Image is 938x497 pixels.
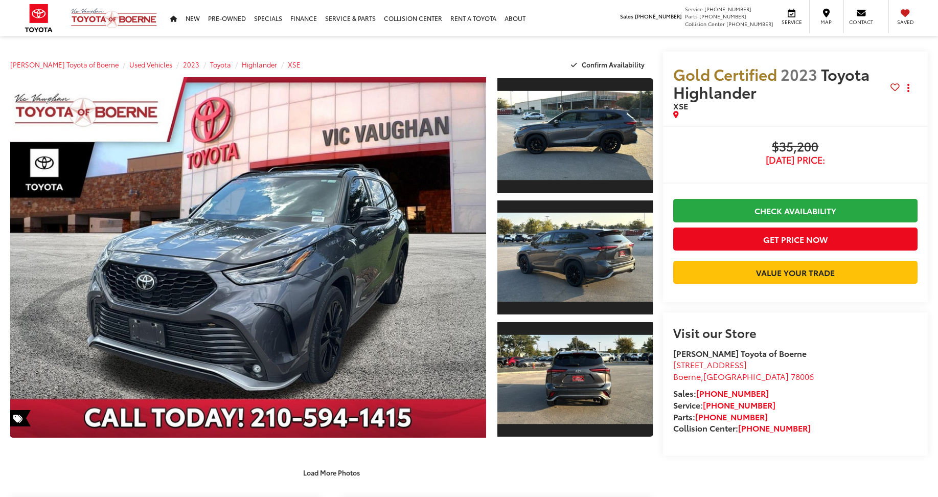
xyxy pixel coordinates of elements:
[673,347,807,359] strong: [PERSON_NAME] Toyota of Boerne
[497,199,653,316] a: Expand Photo 2
[673,228,918,251] button: Get Price Now
[695,411,768,422] a: [PHONE_NUMBER]
[699,12,746,20] span: [PHONE_NUMBER]
[635,12,682,20] span: [PHONE_NUMBER]
[288,60,301,69] a: XSE
[673,261,918,284] a: Value Your Trade
[726,20,773,28] span: [PHONE_NUMBER]
[497,321,653,438] a: Expand Photo 3
[10,60,119,69] a: [PERSON_NAME] Toyota of Boerne
[183,60,199,69] a: 2023
[673,422,811,434] strong: Collision Center:
[703,370,789,382] span: [GEOGRAPHIC_DATA]
[582,60,645,69] span: Confirm Availability
[565,56,653,74] button: Confirm Availability
[673,140,918,155] span: $35,200
[894,18,917,26] span: Saved
[496,91,654,180] img: 2023 Toyota Highlander XSE
[496,213,654,302] img: 2023 Toyota Highlander XSE
[673,63,777,85] span: Gold Certified
[815,18,837,26] span: Map
[696,387,769,399] a: [PHONE_NUMBER]
[907,84,909,92] span: dropdown dots
[673,358,747,370] span: [STREET_ADDRESS]
[673,100,688,111] span: XSE
[71,8,157,29] img: Vic Vaughan Toyota of Boerne
[242,60,277,69] a: Highlander
[673,411,768,422] strong: Parts:
[685,20,725,28] span: Collision Center
[10,77,486,438] a: Expand Photo 0
[685,12,698,20] span: Parts
[6,75,491,439] img: 2023 Toyota Highlander XSE
[496,335,654,424] img: 2023 Toyota Highlander XSE
[703,399,775,411] a: [PHONE_NUMBER]
[673,370,701,382] span: Boerne
[673,358,814,382] a: [STREET_ADDRESS] Boerne,[GEOGRAPHIC_DATA] 78006
[10,410,31,426] span: Special
[129,60,172,69] a: Used Vehicles
[673,370,814,382] span: ,
[780,18,803,26] span: Service
[781,63,817,85] span: 2023
[497,77,653,194] a: Expand Photo 1
[791,370,814,382] span: 78006
[296,464,367,482] button: Load More Photos
[849,18,873,26] span: Contact
[673,199,918,222] a: Check Availability
[673,326,918,339] h2: Visit our Store
[210,60,231,69] a: Toyota
[673,399,775,411] strong: Service:
[673,63,870,103] span: Toyota Highlander
[673,155,918,165] span: [DATE] Price:
[738,422,811,434] a: [PHONE_NUMBER]
[685,5,703,13] span: Service
[900,79,918,97] button: Actions
[704,5,751,13] span: [PHONE_NUMBER]
[673,387,769,399] strong: Sales:
[620,12,633,20] span: Sales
